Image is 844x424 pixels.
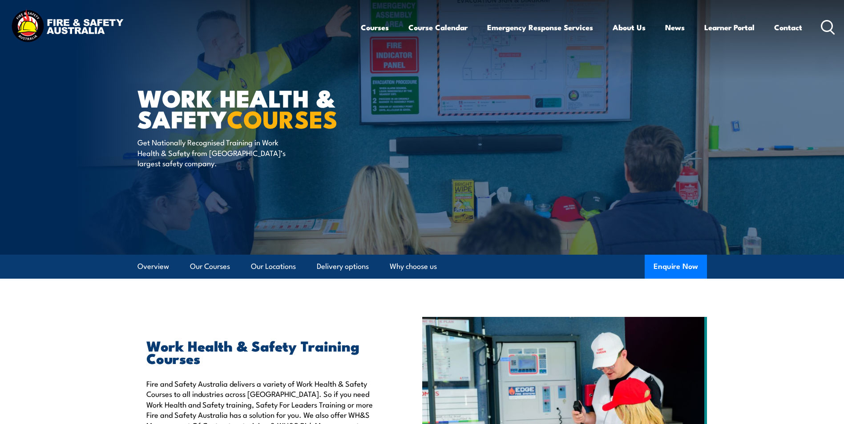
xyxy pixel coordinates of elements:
[774,16,802,39] a: Contact
[146,339,381,364] h2: Work Health & Safety Training Courses
[408,16,468,39] a: Course Calendar
[704,16,755,39] a: Learner Portal
[613,16,646,39] a: About Us
[487,16,593,39] a: Emergency Response Services
[317,255,369,278] a: Delivery options
[137,87,357,128] h1: Work Health & Safety
[137,137,300,168] p: Get Nationally Recognised Training in Work Health & Safety from [GEOGRAPHIC_DATA]’s largest safet...
[190,255,230,278] a: Our Courses
[665,16,685,39] a: News
[227,100,338,136] strong: COURSES
[645,255,707,279] button: Enquire Now
[137,255,169,278] a: Overview
[390,255,437,278] a: Why choose us
[361,16,389,39] a: Courses
[251,255,296,278] a: Our Locations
